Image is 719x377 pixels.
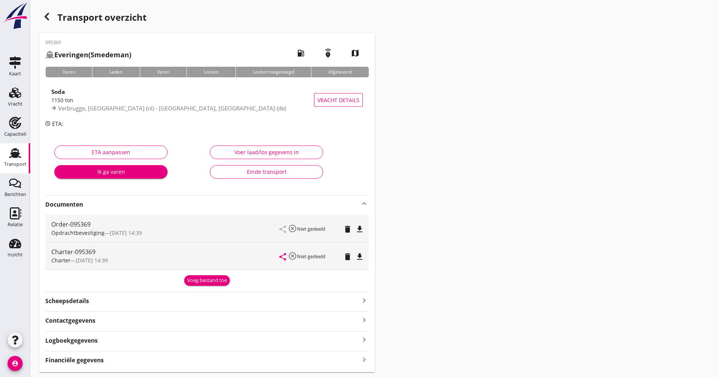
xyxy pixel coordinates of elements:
[76,257,108,264] span: [DATE] 14:39
[45,50,131,60] h2: (Smedeman)
[51,96,314,104] div: 1150 ton
[290,43,311,64] i: local_gas_station
[9,71,21,76] div: Kaart
[343,225,352,234] i: delete
[140,67,186,77] div: Varen
[52,120,63,127] span: ETA:
[2,2,29,30] img: logo-small.a267ee39.svg
[5,192,26,197] div: Berichten
[187,277,227,284] div: Voeg bestand toe
[54,50,88,59] strong: Everingen
[360,335,369,345] i: keyboard_arrow_right
[54,146,168,159] button: ETA aanpassen
[236,67,311,77] div: Losbon toegevoegd
[58,104,286,112] span: Verbrugge, [GEOGRAPHIC_DATA] (nl) - [GEOGRAPHIC_DATA], [GEOGRAPHIC_DATA] (de)
[314,93,363,107] button: Vracht details
[288,251,297,261] i: highlight_off
[8,222,23,227] div: Relatie
[51,229,280,237] div: —
[51,257,71,264] span: Charter
[4,132,26,136] div: Capaciteit
[45,200,360,209] strong: Documenten
[39,9,375,27] div: Transport overzicht
[45,356,104,365] strong: Financiële gegevens
[355,252,364,261] i: file_download
[297,225,325,232] small: Niet gedeeld
[45,316,95,325] strong: Contactgegevens
[60,168,162,176] div: Ik ga varen
[51,220,280,229] div: Order-095369
[343,252,352,261] i: delete
[54,165,168,179] button: Ik ga varen
[355,225,364,234] i: file_download
[288,224,297,233] i: highlight_off
[110,229,142,236] span: [DATE] 14:39
[216,168,317,176] div: Einde transport
[345,43,366,64] i: map
[311,67,368,77] div: Afgeleverd
[51,88,65,95] strong: Soda
[297,253,325,260] small: Niet gedeeld
[8,252,23,257] div: Inzicht
[210,165,323,179] button: Einde transport
[51,229,105,236] span: Opdrachtbevestiging
[8,356,23,371] i: account_circle
[360,354,369,365] i: keyboard_arrow_right
[45,297,89,305] strong: Scheepsdetails
[45,336,98,345] strong: Logboekgegevens
[210,146,323,159] button: Voer laad/los gegevens in
[186,67,236,77] div: Lossen
[360,315,369,325] i: keyboard_arrow_right
[61,148,161,156] div: ETA aanpassen
[278,252,287,261] i: share
[51,256,280,264] div: —
[45,67,92,77] div: Varen
[360,295,369,305] i: keyboard_arrow_right
[184,275,230,286] button: Voeg bestand toe
[51,247,280,256] div: Charter-095369
[8,101,23,106] div: Vracht
[317,43,339,64] i: emergency_share
[45,83,369,116] a: Soda1150 tonVerbrugge, [GEOGRAPHIC_DATA] (nl) - [GEOGRAPHIC_DATA], [GEOGRAPHIC_DATA] (de)Vracht d...
[92,67,139,77] div: Laden
[4,162,26,167] div: Transport
[360,199,369,208] i: keyboard_arrow_up
[216,148,317,156] div: Voer laad/los gegevens in
[45,39,131,46] p: 095369
[317,96,359,104] span: Vracht details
